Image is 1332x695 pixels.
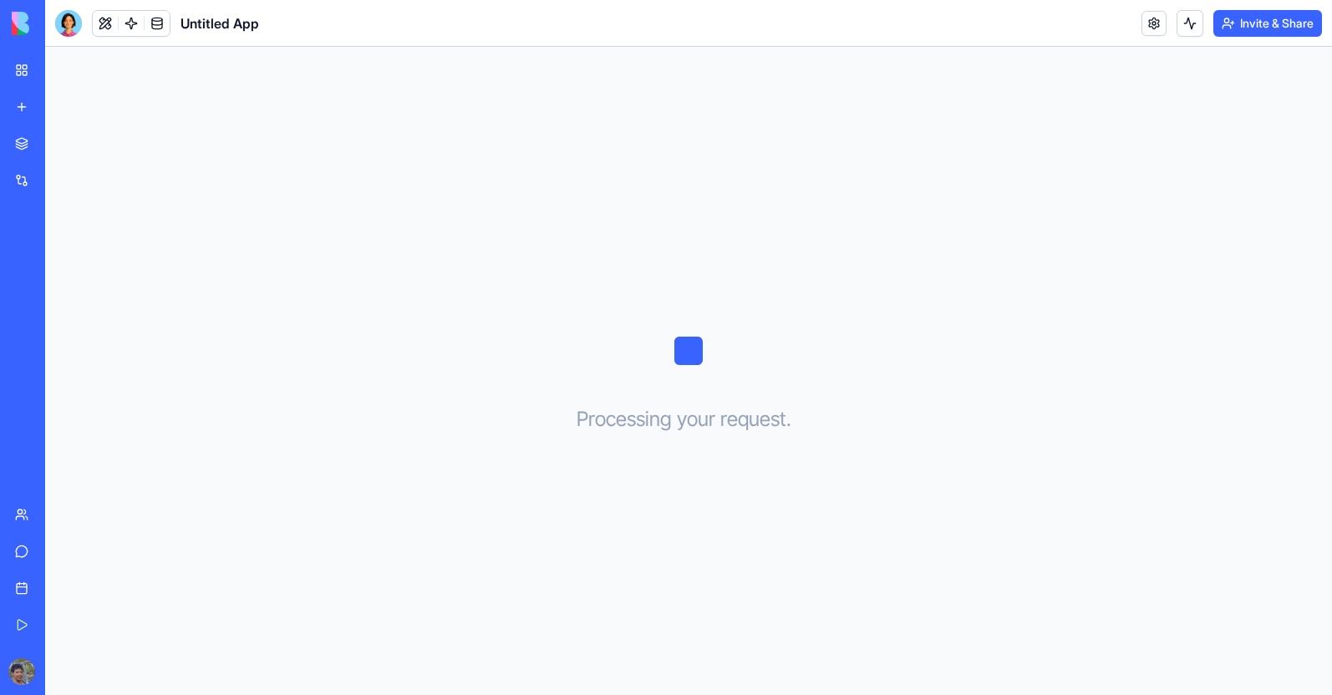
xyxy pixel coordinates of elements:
img: ACg8ocKtzIvw67-hOFaK7x2Eg_4uBMM6Fd6YO9YKnqw18cheOXDli-g=s96-c [8,658,35,685]
h3: Processing your request [577,406,801,433]
img: logo [12,12,115,35]
button: Invite & Share [1213,10,1322,37]
span: Untitled App [180,13,259,33]
span: . [786,406,791,433]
